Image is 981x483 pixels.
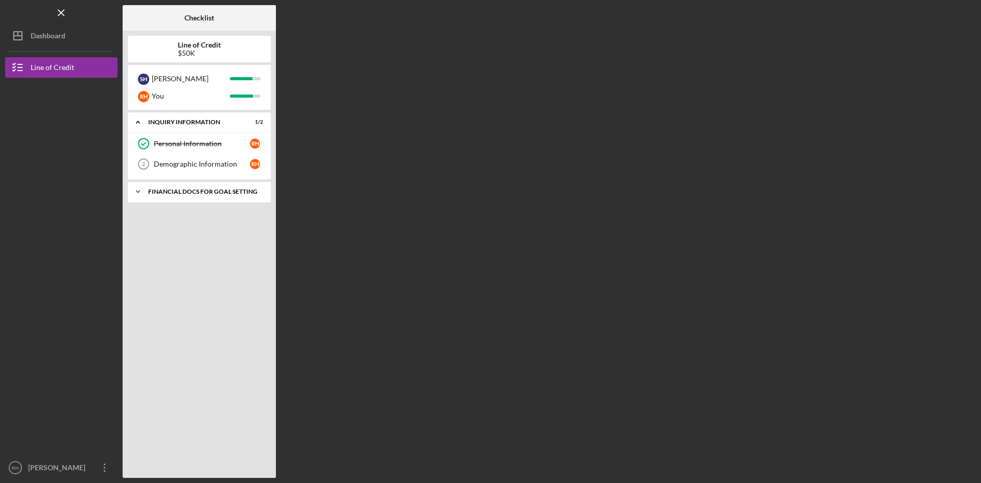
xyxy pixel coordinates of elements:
b: Checklist [184,14,214,22]
div: 1 / 2 [245,119,263,125]
button: RH[PERSON_NAME] [5,457,118,478]
div: $50K [178,49,221,57]
button: Line of Credit [5,57,118,78]
div: Dashboard [31,26,65,49]
div: INQUIRY INFORMATION [148,119,238,125]
div: [PERSON_NAME] [26,457,92,480]
div: R H [138,91,149,102]
div: [PERSON_NAME] [152,70,230,87]
div: You [152,87,230,105]
tspan: 2 [142,161,145,167]
a: 2Demographic InformationRH [133,154,266,174]
div: R H [250,159,260,169]
a: Personal InformationRH [133,133,266,154]
div: Financial Docs for Goal Setting [148,189,258,195]
div: Demographic Information [154,160,250,168]
div: S H [138,74,149,85]
b: Line of Credit [178,41,221,49]
div: R H [250,139,260,149]
div: Line of Credit [31,57,74,80]
text: RH [12,465,19,471]
button: Dashboard [5,26,118,46]
div: Personal Information [154,140,250,148]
